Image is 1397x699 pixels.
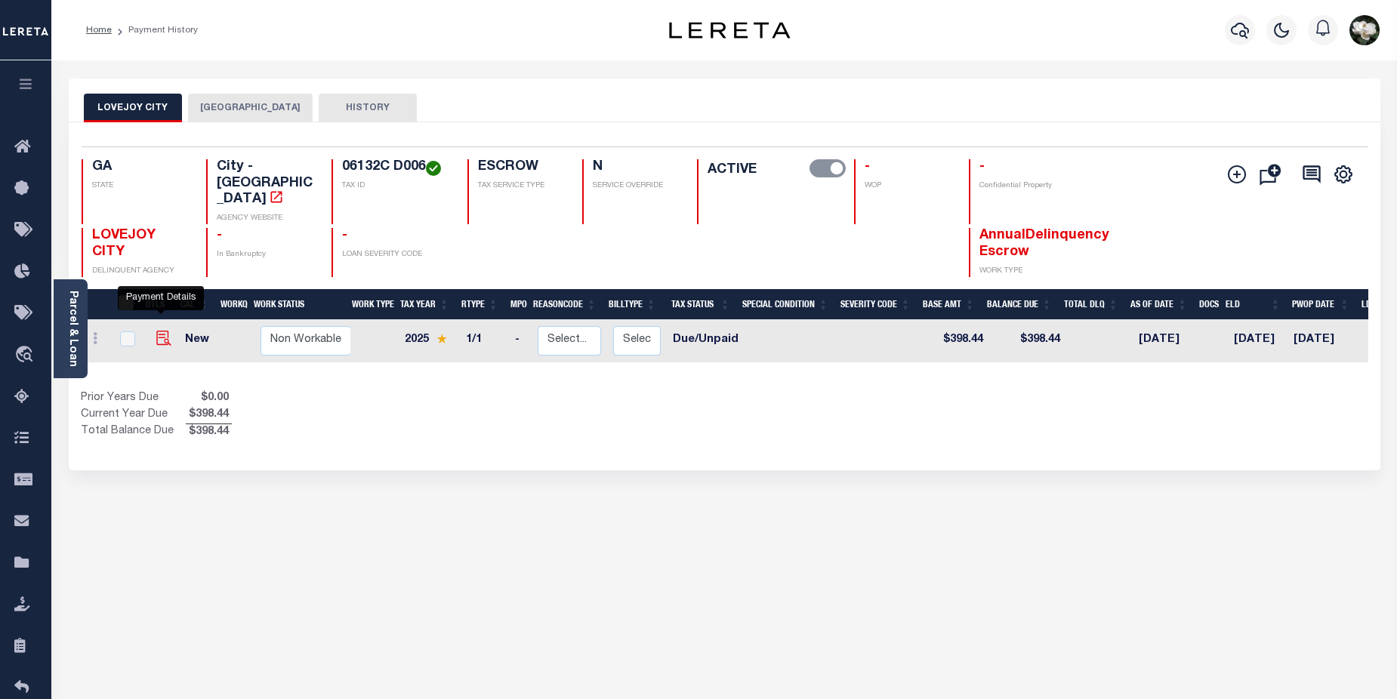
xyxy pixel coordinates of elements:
th: LD: activate to sort column ascending [1355,289,1391,320]
th: Tax Status: activate to sort column ascending [662,289,736,320]
span: $398.44 [186,424,232,441]
td: New [179,320,220,362]
span: $0.00 [186,390,232,407]
td: $398.44 [925,320,989,362]
th: Special Condition: activate to sort column ascending [736,289,834,320]
td: [DATE] [1288,320,1356,362]
p: Confidential Property [979,180,1076,192]
p: STATE [92,180,189,192]
button: LOVEJOY CITY [84,94,182,122]
th: &nbsp;&nbsp;&nbsp;&nbsp;&nbsp;&nbsp;&nbsp;&nbsp;&nbsp;&nbsp; [81,289,109,320]
th: ReasonCode: activate to sort column ascending [527,289,603,320]
th: ELD: activate to sort column ascending [1220,289,1287,320]
span: - [217,229,222,242]
td: Prior Years Due [81,390,186,407]
th: Base Amt: activate to sort column ascending [917,289,981,320]
th: Severity Code: activate to sort column ascending [834,289,917,320]
th: &nbsp; [109,289,140,320]
button: HISTORY [319,94,417,122]
td: [DATE] [1228,320,1288,362]
th: Work Type [346,289,394,320]
span: - [979,160,985,174]
th: RType: activate to sort column ascending [455,289,504,320]
td: Total Balance Due [81,423,186,440]
a: Home [86,26,112,35]
th: Total DLQ: activate to sort column ascending [1058,289,1124,320]
p: WORK TYPE [979,266,1076,277]
h4: ESCROW [478,159,564,176]
h4: N [593,159,679,176]
span: - [865,160,870,174]
span: AnnualDelinquency Escrow [979,229,1109,259]
h4: City - [GEOGRAPHIC_DATA] [217,159,313,208]
li: Payment History [112,23,198,37]
td: [DATE] [1133,320,1201,362]
a: Parcel & Loan [67,291,78,367]
td: 1/1 [460,320,509,362]
th: Docs [1193,289,1219,320]
p: DELINQUENT AGENCY [92,266,189,277]
td: - [509,320,532,362]
p: WOP [865,180,951,192]
span: $398.44 [186,407,232,423]
p: LOAN SEVERITY CODE [342,249,449,260]
button: [GEOGRAPHIC_DATA] [188,94,313,122]
th: BillType: activate to sort column ascending [603,289,662,320]
th: WorkQ [214,289,248,320]
td: $398.44 [989,320,1066,362]
img: Star.svg [436,334,447,343]
p: In Bankruptcy [217,249,313,260]
th: As of Date: activate to sort column ascending [1124,289,1194,320]
p: TAX ID [342,180,449,192]
th: Tax Year: activate to sort column ascending [394,289,455,320]
div: Payment Details [118,286,204,310]
th: Balance Due: activate to sort column ascending [981,289,1058,320]
td: Due/Unpaid [667,320,745,362]
td: Current Year Due [81,407,186,423]
p: AGENCY WEBSITE [217,213,313,224]
h4: GA [92,159,189,176]
span: - [342,229,347,242]
img: logo-dark.svg [669,22,790,38]
span: LOVEJOY CITY [92,229,156,259]
p: TAX SERVICE TYPE [478,180,564,192]
p: SERVICE OVERRIDE [593,180,679,192]
th: MPO [504,289,527,320]
th: PWOP Date: activate to sort column ascending [1286,289,1355,320]
i: travel_explore [14,346,39,365]
label: ACTIVE [708,159,757,180]
td: 2025 [399,320,460,362]
h4: 06132C D006 [342,159,449,176]
th: Work Status [248,289,350,320]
